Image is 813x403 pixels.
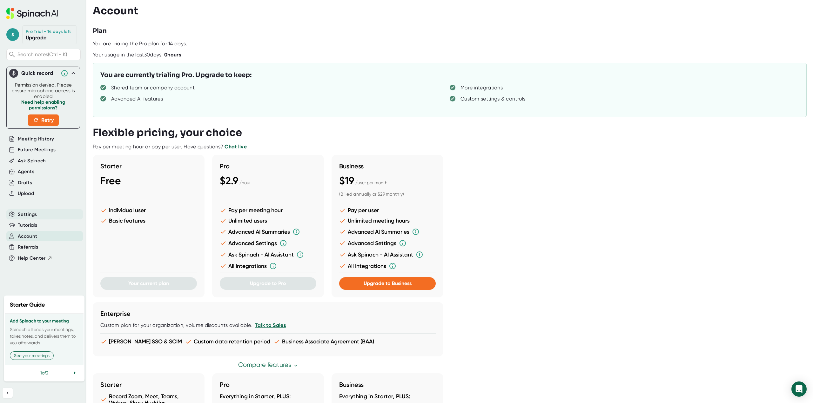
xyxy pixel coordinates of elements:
li: Basic features [100,218,197,224]
div: Everything in Starter, PLUS: [339,393,436,400]
span: Upgrade to Pro [250,280,286,286]
li: Unlimited users [220,218,316,224]
li: Advanced Settings [339,239,436,247]
button: Tutorials [18,222,37,229]
div: You are trialing the Pro plan for 14 days. [93,41,813,47]
div: Quick record [21,70,57,76]
span: / hour [239,180,251,185]
h3: Account [93,5,138,17]
div: More integrations [460,85,503,91]
h3: Pro [220,162,316,170]
span: $2.9 [220,175,238,187]
h3: Add Spinach to your meeting [10,319,78,324]
li: Advanced AI Summaries [339,228,436,236]
li: Pay per user [339,207,436,214]
button: Account [18,233,37,240]
span: Help Center [18,255,46,262]
h3: Business [339,162,436,170]
button: Settings [18,211,37,218]
button: Collapse sidebar [3,388,13,398]
li: Pay per meeting hour [220,207,316,214]
li: Advanced Settings [220,239,316,247]
li: Custom data retention period [185,338,270,345]
div: Permission denied. Please ensure microphone access is enabled [10,82,76,126]
span: Free [100,175,121,187]
button: See your meetings [10,351,54,360]
span: 1 of 3 [40,370,48,375]
h3: Pro [220,381,316,388]
h3: Starter [100,162,197,170]
a: Chat live [225,144,247,150]
h3: Business [339,381,436,388]
button: Your current plan [100,277,197,290]
div: Pay per meeting hour or pay per user. Have questions? [93,144,247,150]
h3: Flexible pricing, your choice [93,127,242,139]
h3: You are currently trialing Pro. Upgrade to keep: [100,70,252,80]
div: Open Intercom Messenger [791,381,807,397]
h3: Plan [93,26,107,36]
div: Custom settings & controls [460,96,526,102]
span: Your current plan [128,280,169,286]
span: $19 [339,175,354,187]
b: 0 hours [164,52,181,58]
button: − [70,300,78,309]
span: / user per month [355,180,387,185]
div: Advanced AI features [111,96,163,102]
a: Compare features [238,361,298,368]
button: Agents [18,168,34,175]
button: Drafts [18,179,32,186]
div: Everything in Starter, PLUS: [220,393,316,400]
h2: Starter Guide [10,301,45,309]
div: Shared team or company account [111,85,195,91]
span: Upgrade to Business [364,280,412,286]
button: Referrals [18,244,38,251]
li: Advanced AI Summaries [220,228,316,236]
div: Custom plan for your organization, volume discounts available. [100,322,436,328]
div: Your usage in the last 30 days: [93,52,181,58]
div: Quick record [9,67,77,80]
li: Business Associate Agreement (BAA) [273,338,374,345]
p: Spinach attends your meetings, takes notes, and delivers them to you afterwards [10,326,78,346]
h3: Enterprise [100,310,436,317]
button: Upgrade to Business [339,277,436,290]
button: Upload [18,190,34,197]
li: All Integrations [339,262,436,270]
button: Retry [28,114,59,126]
button: Help Center [18,255,52,262]
span: Search notes (Ctrl + K) [17,51,79,57]
a: Need help enabling permissions? [21,99,65,111]
button: Meeting History [18,135,54,143]
li: Unlimited meeting hours [339,218,436,224]
button: Upgrade to Pro [220,277,316,290]
li: Ask Spinach - AI Assistant [220,251,316,258]
li: Ask Spinach - AI Assistant [339,251,436,258]
span: s [6,28,19,41]
span: Retry [33,116,54,124]
h3: Starter [100,381,197,388]
li: [PERSON_NAME] SSO & SCIM [100,338,182,345]
a: Upgrade [26,35,46,41]
div: Pro Trial - 14 days left [26,29,71,35]
button: Ask Spinach [18,157,46,165]
button: Future Meetings [18,146,56,153]
li: Individual user [100,207,197,214]
li: All Integrations [220,262,316,270]
a: Talk to Sales [255,322,286,328]
div: (Billed annually or $29 monthly) [339,192,436,197]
